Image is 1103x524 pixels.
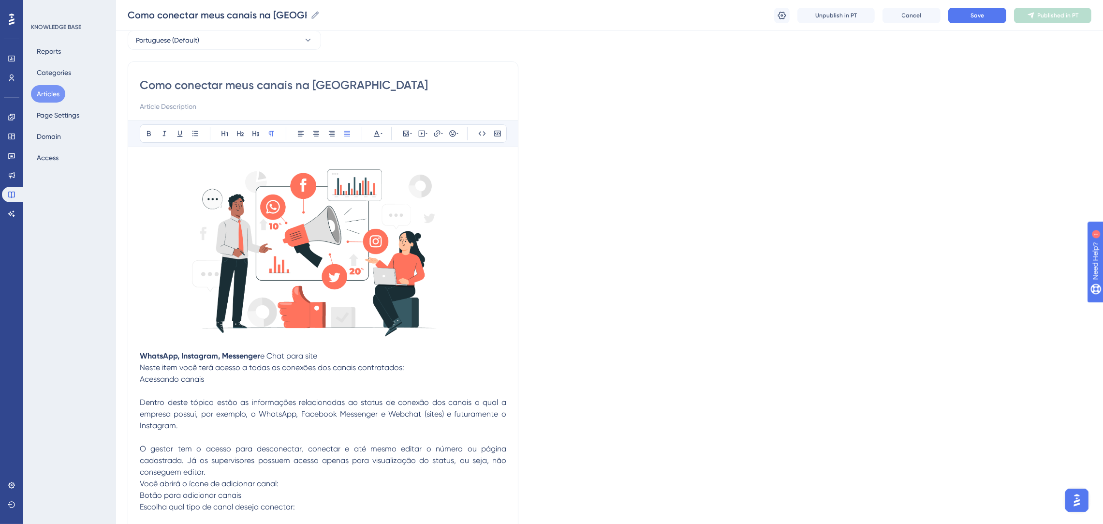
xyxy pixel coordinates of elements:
[797,8,875,23] button: Unpublish in PT
[67,5,70,13] div: 1
[948,8,1006,23] button: Save
[140,398,508,430] span: Dentro deste tópico estão as informações relacionadas ao status de conexão dos canais o qual a em...
[1014,8,1091,23] button: Published in PT
[31,23,81,31] div: KNOWLEDGE BASE
[140,351,260,360] strong: WhatsApp, Instagram, Messenger
[140,101,506,112] input: Article Description
[31,149,64,166] button: Access
[260,351,317,360] span: e Chat para site
[23,2,60,14] span: Need Help?
[815,12,857,19] span: Unpublish in PT
[31,64,77,81] button: Categories
[31,85,65,103] button: Articles
[1038,12,1079,19] span: Published in PT
[31,128,67,145] button: Domain
[140,374,204,384] span: Acessando canais
[902,12,922,19] span: Cancel
[31,43,67,60] button: Reports
[140,479,279,488] span: Você abrirá o ícone de adicionar canal:
[140,491,241,500] span: Botão para adicionar canais
[140,363,404,372] span: Neste item você terá acesso a todas as conexões dos canais contratados:
[136,34,199,46] span: Portuguese (Default)
[140,77,506,93] input: Article Title
[1062,486,1091,515] iframe: UserGuiding AI Assistant Launcher
[128,8,307,22] input: Article Name
[128,30,321,50] button: Portuguese (Default)
[140,502,295,511] span: Escolha qual tipo de canal deseja conectar:
[140,444,508,477] span: O gestor tem o acesso para desconectar, conectar e até mesmo editar o número ou página cadastrada...
[971,12,984,19] span: Save
[31,106,85,124] button: Page Settings
[882,8,941,23] button: Cancel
